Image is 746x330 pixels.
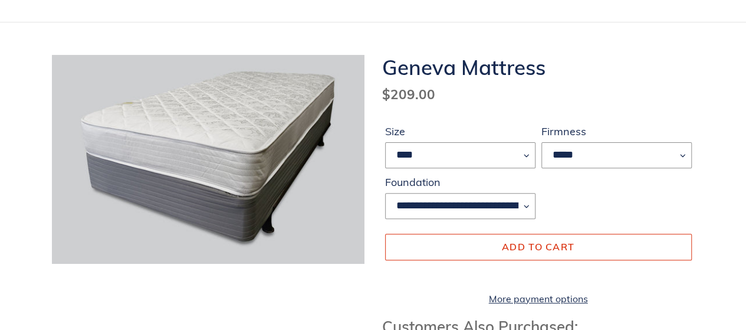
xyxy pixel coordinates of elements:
a: More payment options [385,292,692,306]
span: $209.00 [382,86,435,103]
label: Firmness [541,123,692,139]
label: Size [385,123,535,139]
h1: Geneva Mattress [382,55,695,80]
label: Foundation [385,174,535,190]
button: Add to cart [385,234,692,260]
span: Add to cart [502,241,574,253]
